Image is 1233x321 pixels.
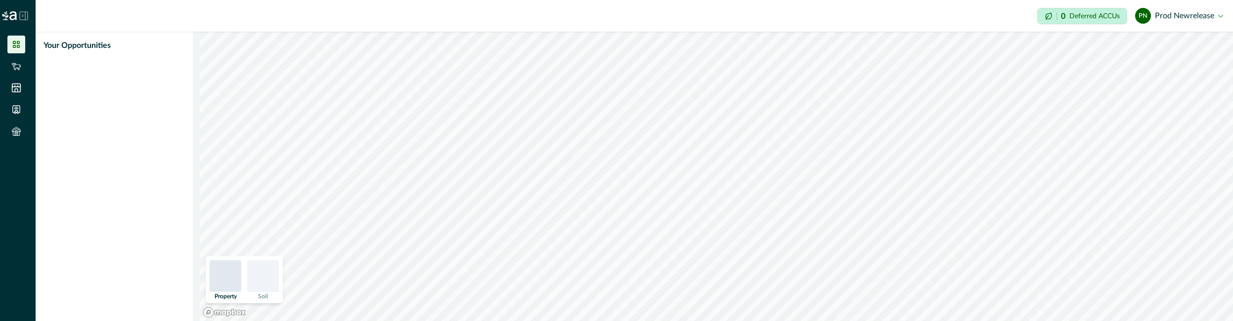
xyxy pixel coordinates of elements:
[1069,12,1120,20] p: Deferred ACCUs
[258,293,268,299] p: Soil
[1061,12,1065,20] p: 0
[1135,4,1223,28] button: prod newreleaseprod newrelease
[2,11,17,20] img: Logo
[203,307,246,318] a: Mapbox logo
[215,293,237,299] p: Property
[44,40,111,51] p: Your Opportunities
